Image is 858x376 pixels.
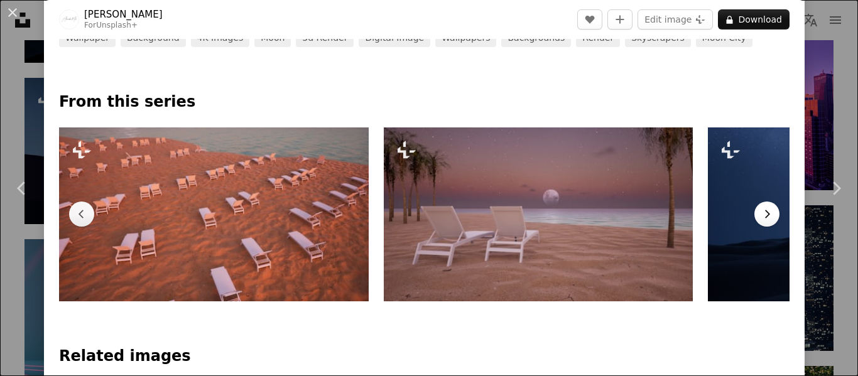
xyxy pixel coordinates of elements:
[96,21,138,30] a: Unsplash+
[59,127,368,301] img: a bunch of chairs that are sitting in the sand
[754,201,779,227] button: scroll list to the right
[84,21,163,31] div: For
[84,8,163,21] a: [PERSON_NAME]
[384,208,693,220] a: two white lounge chairs sitting on top of a sandy beach
[59,9,79,30] img: Go to Alexander Mils's profile
[814,128,858,249] a: Next
[638,9,713,30] button: Edit image
[607,9,633,30] button: Add to Collection
[59,92,790,112] p: From this series
[59,346,790,367] h4: Related images
[384,127,693,301] img: two white lounge chairs sitting on top of a sandy beach
[577,9,602,30] button: Like
[59,208,368,220] a: a bunch of chairs that are sitting in the sand
[69,201,94,227] button: scroll list to the left
[718,9,790,30] button: Download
